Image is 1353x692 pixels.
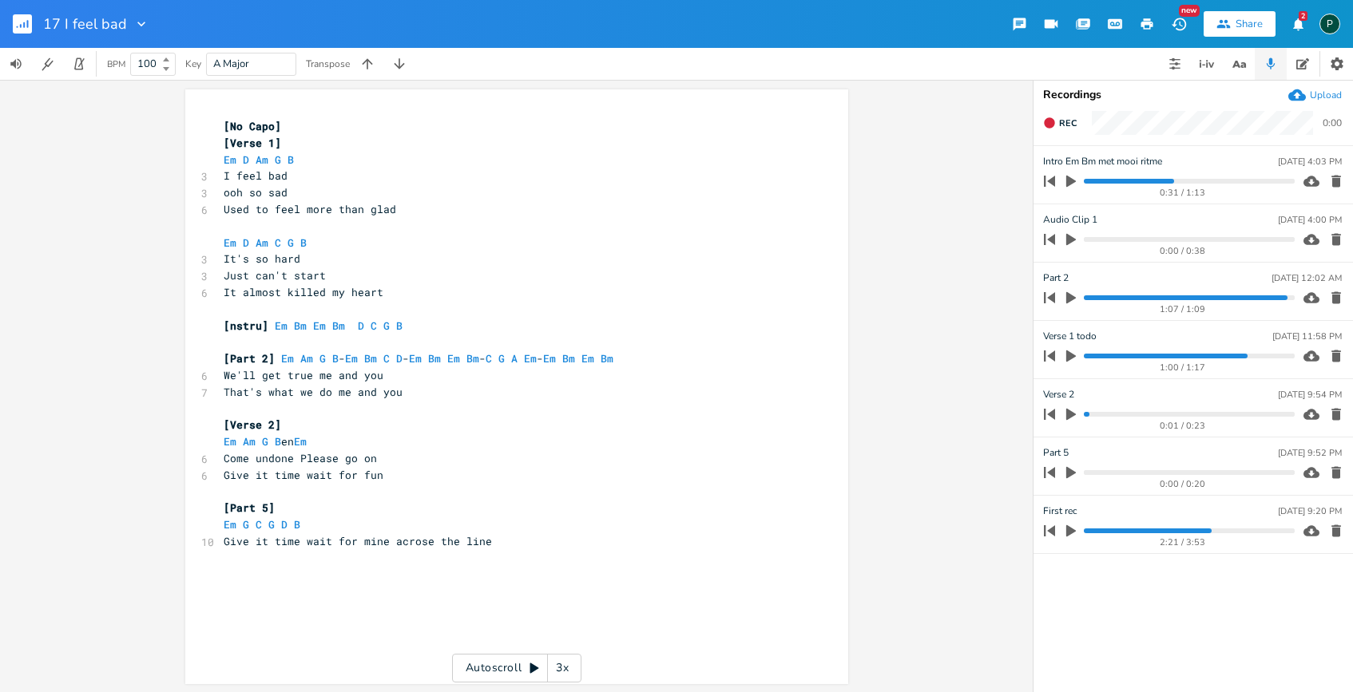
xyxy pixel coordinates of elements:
[562,351,575,366] span: Bm
[313,318,326,333] span: Em
[224,235,236,250] span: Em
[1043,89,1343,101] div: Recordings
[581,351,594,366] span: Em
[1278,216,1342,224] div: [DATE] 4:00 PM
[543,351,556,366] span: Em
[371,318,377,333] span: C
[1043,329,1097,344] span: Verse 1 todo
[213,57,249,71] span: A Major
[224,434,313,449] span: en
[256,235,268,250] span: Am
[548,654,577,682] div: 3x
[332,318,345,333] span: Bm
[288,235,294,250] span: G
[224,434,236,449] span: Em
[224,351,275,366] span: [Part 2]
[243,152,249,167] span: D
[383,318,390,333] span: G
[1319,14,1340,34] div: Piepo
[1071,538,1295,547] div: 2:21 / 3:53
[1310,89,1342,101] div: Upload
[224,385,403,399] span: That's what we do me and you
[224,152,236,167] span: Em
[1278,507,1342,516] div: [DATE] 9:20 PM
[185,59,201,69] div: Key
[275,318,288,333] span: Em
[262,434,268,449] span: G
[1319,6,1340,42] button: P
[294,517,300,532] span: B
[243,235,249,250] span: D
[224,351,626,366] span: - - - -
[1037,110,1083,136] button: Rec
[1179,5,1200,17] div: New
[1043,212,1097,227] span: Audio Clip 1
[1272,332,1342,341] div: [DATE] 11:58 PM
[288,152,294,167] span: B
[243,517,249,532] span: G
[319,351,326,366] span: G
[224,517,236,532] span: Em
[332,351,339,366] span: B
[1059,117,1077,129] span: Rec
[1288,86,1342,104] button: Upload
[224,268,326,283] span: Just can't start
[224,500,275,515] span: [Part 5]
[1272,274,1342,283] div: [DATE] 12:02 AM
[107,60,125,69] div: BPM
[294,318,307,333] span: Bm
[1043,154,1162,169] span: Intro Em Bm met mooi ritme
[1163,10,1195,38] button: New
[224,119,281,133] span: [No Capo]
[224,251,300,266] span: It's so hard
[1236,17,1263,31] div: Share
[43,17,127,31] span: 17 I feel bad
[1071,480,1295,488] div: 0:00 / 0:20
[409,351,422,366] span: Em
[281,351,294,366] span: Em
[1299,11,1307,21] div: 2
[281,517,288,532] span: D
[268,517,275,532] span: G
[224,285,383,299] span: It almost killed my heart
[1071,363,1295,372] div: 1:00 / 1:17
[486,351,492,366] span: C
[224,168,288,183] span: I feel bad
[1278,390,1342,399] div: [DATE] 9:54 PM
[224,202,396,216] span: Used to feel more than glad
[224,318,268,333] span: [nstru]
[275,434,281,449] span: B
[306,59,350,69] div: Transpose
[1071,305,1295,314] div: 1:07 / 1:09
[1071,421,1295,430] div: 0:01 / 0:23
[601,351,613,366] span: Bm
[1043,271,1069,286] span: Part 2
[1278,449,1342,457] div: [DATE] 9:52 PM
[294,434,307,449] span: Em
[466,351,479,366] span: Bm
[224,534,492,548] span: Give it time wait for mine acrose the line
[224,368,383,382] span: We'll get true me and you
[1323,118,1342,128] div: 0:00
[396,318,403,333] span: B
[224,136,281,150] span: [Verse 1]
[358,318,364,333] span: D
[524,351,537,366] span: Em
[396,351,403,366] span: D
[345,351,358,366] span: Em
[224,468,383,482] span: Give it time wait for fun
[452,654,581,682] div: Autoscroll
[275,152,281,167] span: G
[224,185,288,200] span: ooh so sad
[1043,504,1077,519] span: First rec
[256,152,268,167] span: Am
[1071,247,1295,255] div: 0:00 / 0:38
[224,417,281,432] span: [Verse 2]
[511,351,518,366] span: A
[275,235,281,250] span: C
[1282,10,1314,38] button: 2
[300,235,307,250] span: B
[383,351,390,366] span: C
[300,351,313,366] span: Am
[1043,445,1069,461] span: Part 5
